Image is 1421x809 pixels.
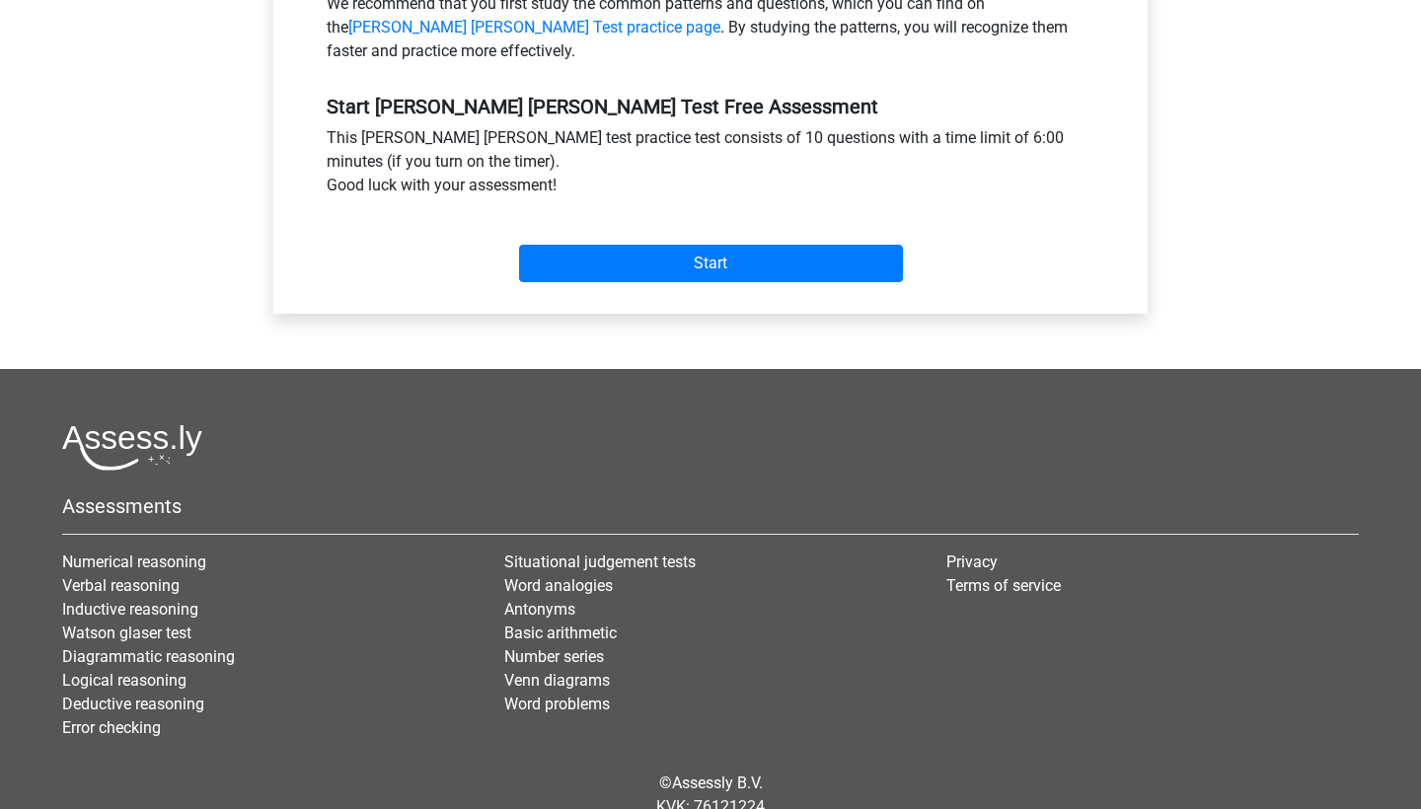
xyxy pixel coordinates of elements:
[312,126,1109,205] div: This [PERSON_NAME] [PERSON_NAME] test practice test consists of 10 questions with a time limit of...
[504,576,613,595] a: Word analogies
[327,95,1094,118] h5: Start [PERSON_NAME] [PERSON_NAME] Test Free Assessment
[504,695,610,713] a: Word problems
[946,576,1061,595] a: Terms of service
[348,18,720,37] a: [PERSON_NAME] [PERSON_NAME] Test practice page
[62,695,204,713] a: Deductive reasoning
[62,552,206,571] a: Numerical reasoning
[519,245,903,282] input: Start
[504,552,696,571] a: Situational judgement tests
[504,600,575,619] a: Antonyms
[504,671,610,690] a: Venn diagrams
[62,424,202,471] img: Assessly logo
[946,552,998,571] a: Privacy
[672,773,763,792] a: Assessly B.V.
[62,576,180,595] a: Verbal reasoning
[62,671,187,690] a: Logical reasoning
[62,647,235,666] a: Diagrammatic reasoning
[504,624,617,642] a: Basic arithmetic
[504,647,604,666] a: Number series
[62,494,1359,518] h5: Assessments
[62,718,161,737] a: Error checking
[62,600,198,619] a: Inductive reasoning
[62,624,191,642] a: Watson glaser test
